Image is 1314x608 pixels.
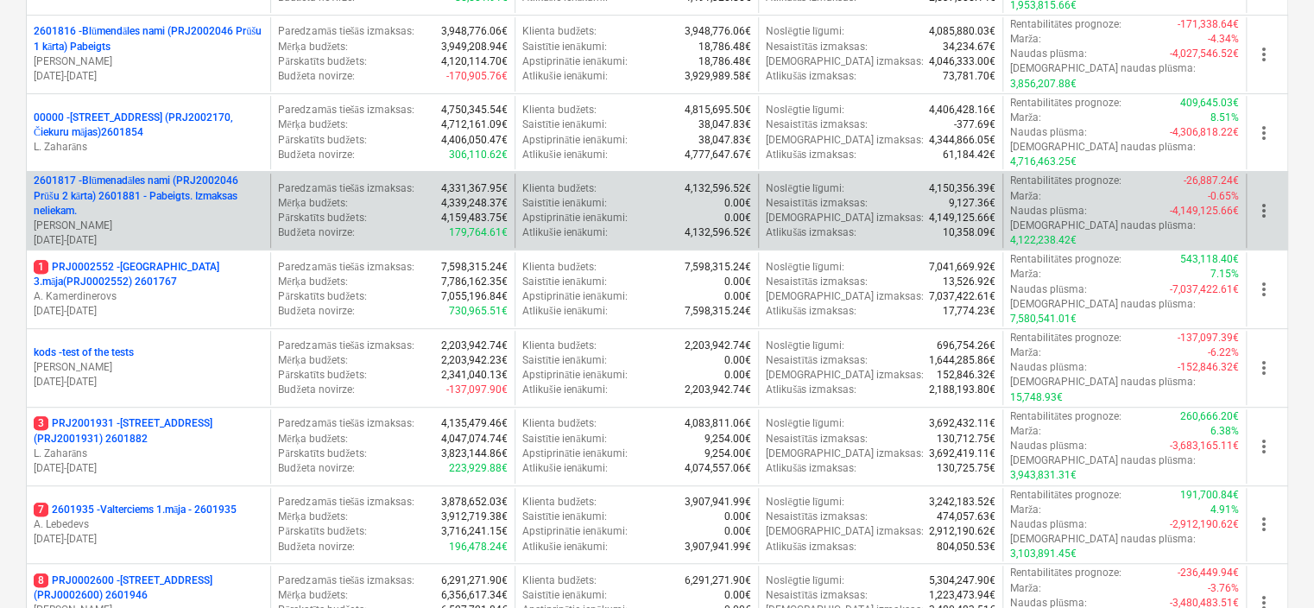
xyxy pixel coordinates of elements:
[724,275,751,289] p: 0.00€
[441,573,508,588] p: 6,291,271.90€
[685,260,751,275] p: 7,598,315.24€
[766,275,868,289] p: Nesaistītās izmaksas :
[698,40,751,54] p: 18,786.48€
[1180,409,1239,424] p: 260,666.20€
[766,181,844,196] p: Noslēgtie līgumi :
[441,196,508,211] p: 4,339,248.37€
[278,54,366,69] p: Pārskatīts budžets :
[449,225,508,240] p: 179,764.61€
[937,461,995,476] p: 130,725.75€
[1010,218,1196,233] p: [DEMOGRAPHIC_DATA] naudas plūsma :
[34,517,263,532] p: A. Lebedevs
[441,368,508,383] p: 2,341,040.13€
[937,432,995,446] p: 130,712.75€
[766,289,924,304] p: [DEMOGRAPHIC_DATA] izmaksas :
[34,174,263,248] div: 2601817 -Blūmenadāles nami (PRJ2002046 Prūšu 2 kārta) 2601881 - Pabeigts. Izmaksas neliekam.[PERS...
[441,40,508,54] p: 3,949,208.94€
[685,24,751,39] p: 3,948,776.06€
[34,416,48,430] span: 3
[449,540,508,554] p: 196,478.24€
[929,588,995,603] p: 1,223,473.94€
[1010,547,1077,561] p: 3,103,891.45€
[1010,140,1196,155] p: [DEMOGRAPHIC_DATA] naudas plūsma :
[1180,252,1239,267] p: 543,118.40€
[766,69,856,84] p: Atlikušās izmaksas :
[1254,123,1274,143] span: more_vert
[34,111,263,155] div: 00000 -[STREET_ADDRESS] (PRJ2002170, Čiekuru mājas)2601854L. Zaharāns
[278,133,366,148] p: Pārskatīts budžets :
[1228,525,1314,608] div: Chat Widget
[766,524,924,539] p: [DEMOGRAPHIC_DATA] izmaksas :
[278,289,366,304] p: Pārskatīts budžets :
[522,353,607,368] p: Saistītie ienākumi :
[522,24,597,39] p: Klienta budžets :
[1010,345,1041,360] p: Marža :
[522,510,607,524] p: Saistītie ienākumi :
[441,275,508,289] p: 7,786,162.35€
[278,510,348,524] p: Mērķa budžets :
[34,446,263,461] p: L. Zaharāns
[1178,360,1239,375] p: -152,846.32€
[929,133,995,148] p: 4,344,866.05€
[937,339,995,353] p: 696,754.26€
[929,103,995,117] p: 4,406,428.16€
[1010,375,1196,389] p: [DEMOGRAPHIC_DATA] naudas plūsma :
[1170,517,1239,532] p: -2,912,190.62€
[1010,96,1121,111] p: Rentabilitātes prognoze :
[766,24,844,39] p: Noslēgtie līgumi :
[34,345,134,360] p: kods - test of the tests
[522,432,607,446] p: Saistītie ienākumi :
[278,461,354,476] p: Budžeta novirze :
[1178,17,1239,32] p: -171,338.64€
[278,540,354,554] p: Budžeta novirze :
[1010,331,1121,345] p: Rentabilitātes prognoze :
[1178,566,1239,580] p: -236,449.94€
[1210,503,1239,517] p: 4.91%
[724,353,751,368] p: 0.00€
[278,495,414,510] p: Paredzamās tiešās izmaksas :
[685,148,751,162] p: 4,777,647.67€
[685,540,751,554] p: 3,907,941.99€
[724,289,751,304] p: 0.00€
[278,416,414,431] p: Paredzamās tiešās izmaksas :
[685,225,751,240] p: 4,132,596.52€
[766,368,924,383] p: [DEMOGRAPHIC_DATA] izmaksas :
[1010,125,1087,140] p: Naudas plūsma :
[522,383,608,397] p: Atlikušie ienākumi :
[949,196,995,211] p: 9,127.36€
[522,103,597,117] p: Klienta budžets :
[698,117,751,132] p: 38,047.83€
[1254,358,1274,378] span: more_vert
[34,461,263,476] p: [DATE] - [DATE]
[34,111,263,140] p: 00000 - [STREET_ADDRESS] (PRJ2002170, Čiekuru mājas)2601854
[34,54,263,69] p: [PERSON_NAME]
[34,304,263,319] p: [DATE] - [DATE]
[34,260,263,289] p: PRJ0002552 - [GEOGRAPHIC_DATA] 3.māja(PRJ0002552) 2601767
[278,40,348,54] p: Mērķa budžets :
[278,573,414,588] p: Paredzamās tiešās izmaksas :
[1010,155,1077,169] p: 4,716,463.25€
[34,174,263,218] p: 2601817 - Blūmenadāles nami (PRJ2002046 Prūšu 2 kārta) 2601881 - Pabeigts. Izmaksas neliekam.
[685,383,751,397] p: 2,203,942.74€
[278,368,366,383] p: Pārskatīts budžets :
[1254,514,1274,535] span: more_vert
[1170,125,1239,140] p: -4,306,818.22€
[522,40,607,54] p: Saistītie ienākumi :
[278,24,414,39] p: Paredzamās tiešās izmaksas :
[1208,189,1239,204] p: -0.65%
[724,510,751,524] p: 0.00€
[278,304,354,319] p: Budžeta novirze :
[522,588,607,603] p: Saistītie ienākumi :
[929,181,995,196] p: 4,150,356.39€
[34,416,263,476] div: 3PRJ2001931 -[STREET_ADDRESS] (PRJ2001931) 2601882L. Zaharāns[DATE]-[DATE]
[441,432,508,446] p: 4,047,074.74€
[522,573,597,588] p: Klienta budžets :
[1010,312,1077,326] p: 7,580,541.01€
[441,103,508,117] p: 4,750,345.54€
[34,69,263,84] p: [DATE] - [DATE]
[1210,111,1239,125] p: 8.51%
[943,69,995,84] p: 73,781.70€
[1254,436,1274,457] span: more_vert
[34,503,263,547] div: 72601935 -Valterciems 1.māja - 2601935A. Lebedevs[DATE]-[DATE]
[1010,61,1196,76] p: [DEMOGRAPHIC_DATA] naudas plūsma :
